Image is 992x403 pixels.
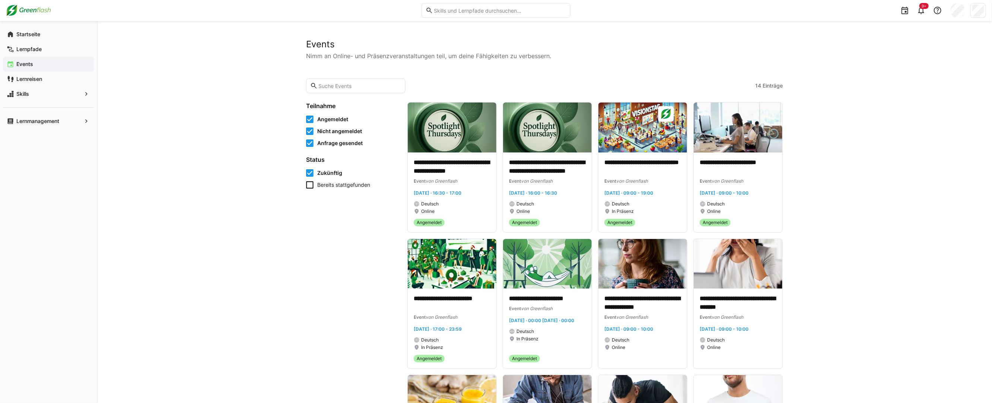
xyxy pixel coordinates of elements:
img: image [598,239,687,289]
span: Online [516,208,530,214]
span: 14 [755,82,761,89]
span: Angemeldet [417,356,442,362]
span: [DATE] · 09:00 - 19:00 [604,190,653,196]
span: Deutsch [421,337,439,343]
span: Angemeldet [512,356,537,362]
span: Event [509,178,521,184]
span: von Greenflash [426,314,457,320]
span: Deutsch [707,337,725,343]
img: image [408,103,496,152]
img: image [503,103,592,152]
span: Einträge [763,82,783,89]
span: Zukünftig [317,169,342,177]
input: Skills und Lernpfade durchsuchen… [433,7,566,14]
span: In Präsenz [612,208,634,214]
img: image [694,103,782,152]
span: Deutsch [612,337,629,343]
span: Deutsch [421,201,439,207]
h4: Status [306,156,398,163]
span: Angemeldet [607,220,632,226]
span: Anfrage gesendet [317,139,363,147]
img: image [694,239,782,289]
span: Event [509,306,521,311]
span: von Greenflash [616,178,648,184]
span: In Präsenz [516,336,538,342]
span: Deutsch [612,201,629,207]
span: Event [700,178,712,184]
span: Online [707,208,721,214]
span: [DATE] · 09:00 - 10:00 [700,190,748,196]
span: [DATE] · 16:30 - 17:00 [414,190,461,196]
span: Nicht angemeldet [317,127,362,135]
span: Bereits stattgefunden [317,181,370,189]
span: Event [414,178,426,184]
span: Event [414,314,426,320]
span: Event [604,314,616,320]
span: Online [421,208,435,214]
span: Angemeldet [317,116,348,123]
span: Event [700,314,712,320]
p: Nimm an Online- und Präsenzveranstaltungen teil, um deine Fähigkeiten zu verbessern. [306,51,783,60]
span: von Greenflash [712,178,743,184]
h2: Events [306,39,783,50]
span: von Greenflash [616,314,648,320]
span: von Greenflash [712,314,743,320]
span: Deutsch [516,201,534,207]
span: Angemeldet [417,220,442,226]
span: [DATE] · 09:00 - 10:00 [700,326,748,332]
input: Suche Events [318,82,401,89]
span: Deutsch [707,201,725,207]
img: image [503,239,592,289]
span: Angemeldet [703,220,728,226]
span: [DATE] · 17:00 - 23:59 [414,326,462,332]
span: von Greenflash [426,178,457,184]
h4: Teilnahme [306,102,398,110]
span: In Präsenz [421,344,443,350]
span: von Greenflash [521,306,553,311]
span: Online [612,344,625,350]
span: Deutsch [516,328,534,334]
span: Angemeldet [512,220,537,226]
span: [DATE] · 00:00 [DATE] · 00:00 [509,318,574,323]
span: Event [604,178,616,184]
span: 9+ [922,4,926,8]
img: image [598,103,687,152]
img: image [408,239,496,289]
span: von Greenflash [521,178,553,184]
span: Online [707,344,721,350]
span: [DATE] · 09:00 - 10:00 [604,326,653,332]
span: [DATE] · 16:00 - 16:30 [509,190,557,196]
